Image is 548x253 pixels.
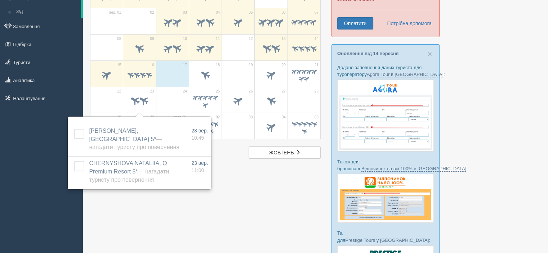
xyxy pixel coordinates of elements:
img: agora-tour-%D1%84%D0%BE%D1%80%D0%BC%D0%B0-%D0%B1%D1%80%D0%BE%D0%BD%D1%8E%D0%B2%D0%B0%D0%BD%D0%BD%... [337,80,434,152]
span: 18 [216,63,220,68]
span: вер. 01 [109,10,121,15]
a: жовтень [249,146,321,159]
p: Та для : [337,230,434,243]
span: 16 [150,63,154,68]
span: 04 [216,10,220,15]
span: 25 [216,89,220,94]
span: 23 [150,89,154,94]
span: 05 [315,115,318,120]
span: 20 [282,63,286,68]
p: Також для бронювань : [337,158,434,172]
p: Додано заповнення даних туриста для туроператору : [337,64,434,78]
span: 09 [150,36,154,41]
span: × [428,50,432,58]
a: 23 вер. 10:45 [191,127,208,141]
span: 23 вер. [191,128,208,134]
span: 21 [315,63,318,68]
span: 29 [117,115,121,120]
span: жовт. 01 [173,115,187,120]
a: [PERSON_NAME], [GEOGRAPHIC_DATA] 5*— Нагадати туристу про повернення [89,128,179,150]
span: 24 [183,89,187,94]
span: 10:45 [191,135,204,141]
span: 12 [249,36,253,41]
span: 23 вер. [191,160,208,166]
span: 14 [315,36,318,41]
a: З/Д [13,5,81,18]
span: 11:00 [191,167,204,173]
a: Потрібна допомога [382,17,432,30]
span: 13 [282,36,286,41]
span: 06 [282,10,286,15]
span: 08 [117,36,121,41]
span: 19 [249,63,253,68]
span: 15 [117,63,121,68]
span: 26 [249,89,253,94]
span: 03 [183,10,187,15]
span: 02 [216,115,220,120]
span: 17 [183,63,187,68]
span: 07 [315,10,318,15]
span: 02 [150,10,154,15]
a: Оновлення від 14 вересня [337,51,398,56]
a: CHERNYSHOVA NATALIIA, Q Premium Resort 5*— Нагадати туристу про повернення [89,160,169,183]
a: Оплатити [337,17,373,30]
a: Agora Tour в [GEOGRAPHIC_DATA] [367,72,444,77]
span: — Нагадати туристу про повернення [89,168,169,183]
span: 30 [150,115,154,120]
a: Prestige Tours у [GEOGRAPHIC_DATA] [345,238,429,243]
a: 23 вер. 11:00 [191,159,208,174]
span: 03 [249,115,253,120]
span: 28 [315,89,318,94]
span: [PERSON_NAME], [GEOGRAPHIC_DATA] 5* [89,128,179,150]
img: otdihnavse100--%D1%84%D0%BE%D1%80%D0%BC%D0%B0-%D0%B1%D1%80%D0%BE%D0%BD%D0%B8%D1%80%D0%BE%D0%B2%D0... [337,174,434,223]
button: Close [428,50,432,58]
span: 10 [183,36,187,41]
span: жовтень [269,150,294,155]
span: CHERNYSHOVA NATALIIA, Q Premium Resort 5* [89,160,169,183]
span: 22 [117,89,121,94]
span: 11 [216,36,220,41]
span: 27 [282,89,286,94]
a: Відпочинок на всі 100% в [GEOGRAPHIC_DATA] [361,166,466,172]
span: 05 [249,10,253,15]
span: 04 [282,115,286,120]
